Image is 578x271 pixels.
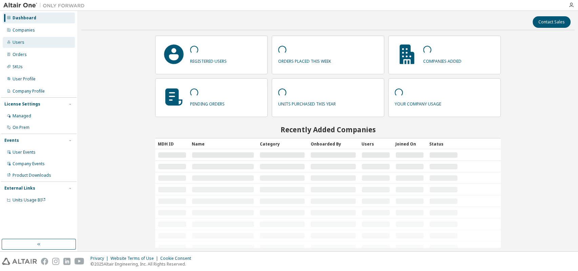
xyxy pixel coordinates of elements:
div: Users [13,40,24,45]
div: Users [362,138,390,149]
div: Name [192,138,254,149]
div: Cookie Consent [160,256,195,261]
p: your company usage [395,99,441,107]
div: On Prem [13,125,29,130]
img: instagram.svg [52,258,59,265]
img: linkedin.svg [63,258,70,265]
p: registered users [190,56,227,64]
div: Dashboard [13,15,36,21]
div: License Settings [4,101,40,107]
div: Company Profile [13,89,45,94]
div: Joined On [395,138,424,149]
button: Contact Sales [533,16,571,28]
p: companies added [423,56,461,64]
img: youtube.svg [75,258,84,265]
img: altair_logo.svg [2,258,37,265]
div: Onboarded By [310,138,356,149]
div: Status [429,138,458,149]
div: Privacy [90,256,110,261]
div: Category [260,138,305,149]
div: Companies [13,27,35,33]
img: Altair One [3,2,88,9]
p: pending orders [190,99,225,107]
div: Events [4,138,19,143]
div: Managed [13,113,31,119]
p: orders placed this week [278,56,331,64]
div: Website Terms of Use [110,256,160,261]
p: units purchased this year [278,99,336,107]
p: © 2025 Altair Engineering, Inc. All Rights Reserved. [90,261,195,267]
div: External Links [4,186,35,191]
img: facebook.svg [41,258,48,265]
div: User Events [13,150,36,155]
div: User Profile [13,76,36,82]
h2: Recently Added Companies [155,125,500,134]
div: Product Downloads [13,173,51,178]
div: Company Events [13,161,45,167]
div: Orders [13,52,27,57]
span: Units Usage BI [13,197,46,203]
div: SKUs [13,64,23,70]
div: MDH ID [158,138,186,149]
